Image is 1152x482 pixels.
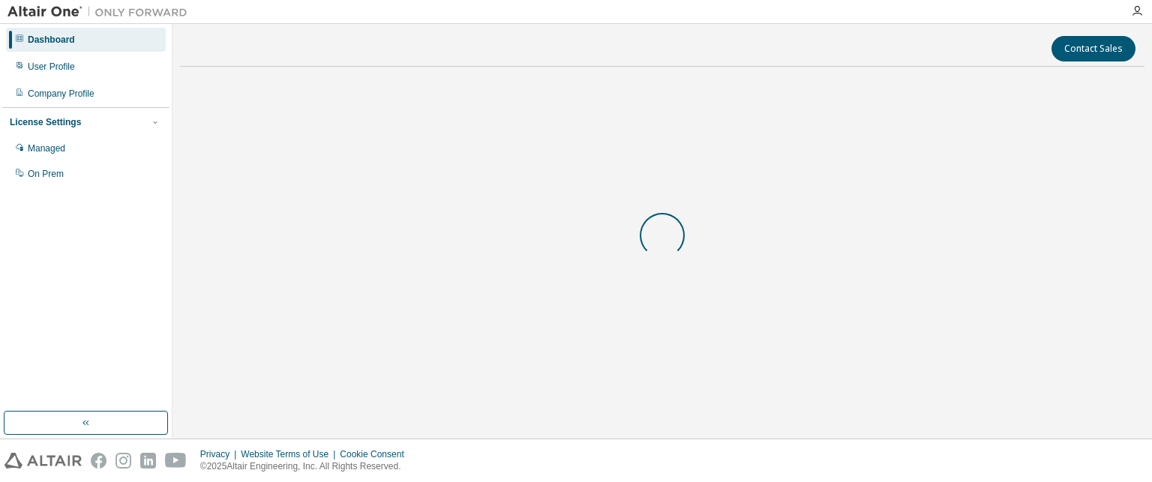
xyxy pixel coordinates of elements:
[28,168,64,180] div: On Prem
[241,448,340,460] div: Website Terms of Use
[4,453,82,469] img: altair_logo.svg
[28,142,65,154] div: Managed
[10,116,81,128] div: License Settings
[140,453,156,469] img: linkedin.svg
[91,453,106,469] img: facebook.svg
[7,4,195,19] img: Altair One
[165,453,187,469] img: youtube.svg
[28,34,75,46] div: Dashboard
[340,448,412,460] div: Cookie Consent
[1051,36,1135,61] button: Contact Sales
[28,61,75,73] div: User Profile
[115,453,131,469] img: instagram.svg
[28,88,94,100] div: Company Profile
[200,448,241,460] div: Privacy
[200,460,413,473] p: © 2025 Altair Engineering, Inc. All Rights Reserved.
